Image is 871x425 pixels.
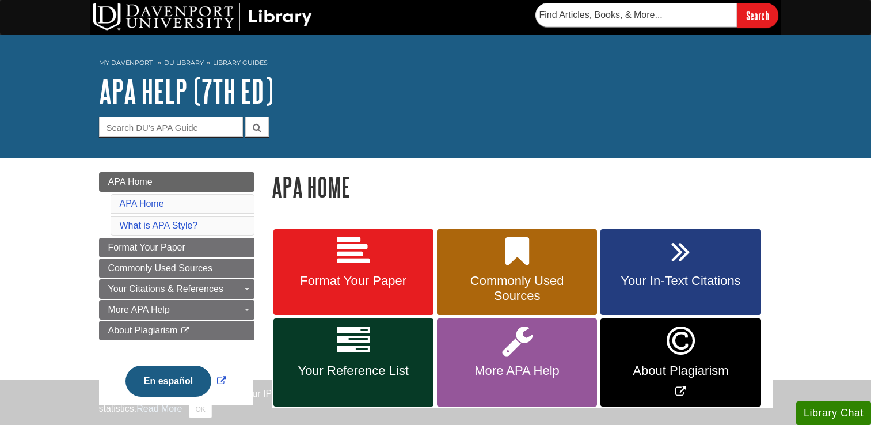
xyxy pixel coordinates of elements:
[99,300,254,320] a: More APA Help
[446,274,588,303] span: Commonly Used Sources
[437,229,597,316] a: Commonly Used Sources
[123,376,229,386] a: Link opens in new window
[535,3,778,28] form: Searches DU Library's articles, books, and more
[108,305,170,314] span: More APA Help
[108,284,223,294] span: Your Citations & References
[125,366,211,397] button: En español
[99,172,254,416] div: Guide Page Menu
[99,117,243,137] input: Search DU's APA Guide
[600,318,760,407] a: Link opens in new window
[272,172,773,202] h1: APA Home
[99,73,273,109] a: APA Help (7th Ed)
[600,229,760,316] a: Your In-Text Citations
[282,363,425,378] span: Your Reference List
[99,55,773,74] nav: breadcrumb
[273,229,433,316] a: Format Your Paper
[446,363,588,378] span: More APA Help
[437,318,597,407] a: More APA Help
[737,3,778,28] input: Search
[273,318,433,407] a: Your Reference List
[609,274,752,289] span: Your In-Text Citations
[609,363,752,378] span: About Plagiarism
[213,59,268,67] a: Library Guides
[120,199,164,208] a: APA Home
[164,59,204,67] a: DU Library
[99,259,254,278] a: Commonly Used Sources
[99,321,254,340] a: About Plagiarism
[120,221,198,230] a: What is APA Style?
[108,242,185,252] span: Format Your Paper
[99,172,254,192] a: APA Home
[93,3,312,31] img: DU Library
[108,325,178,335] span: About Plagiarism
[796,401,871,425] button: Library Chat
[535,3,737,27] input: Find Articles, Books, & More...
[99,279,254,299] a: Your Citations & References
[99,58,153,68] a: My Davenport
[180,327,190,335] i: This link opens in a new window
[99,238,254,257] a: Format Your Paper
[282,274,425,289] span: Format Your Paper
[108,177,153,187] span: APA Home
[108,263,212,273] span: Commonly Used Sources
